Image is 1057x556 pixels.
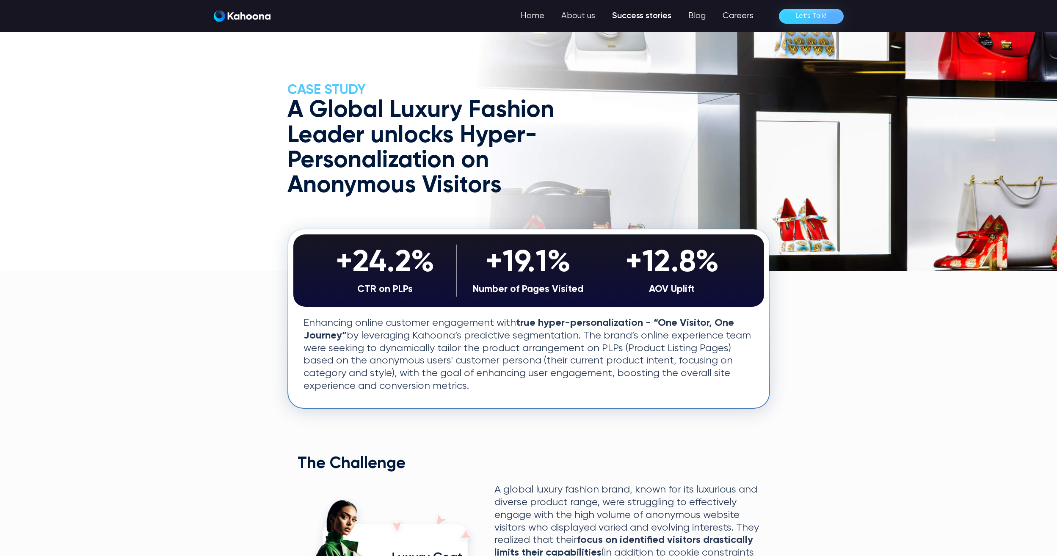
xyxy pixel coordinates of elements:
h1: A Global Luxury Fashion Leader unlocks Hyper-Personalization on Anonymous Visitors [287,98,585,198]
div: Number of Pages Visited [461,282,596,297]
a: Let’s Talk! [779,9,844,24]
div: Let’s Talk! [796,9,827,23]
div: +12.8% [604,245,740,282]
img: Kahoona logo white [214,10,270,22]
h2: CASE Study [287,82,585,98]
div: +19.1% [461,245,596,282]
a: Careers [714,8,762,25]
div: +24.2% [318,245,453,282]
a: home [214,10,270,22]
p: Enhancing online customer engagement with by leveraging Kahoona’s predictive segmentation. The br... [304,317,754,393]
a: Blog [680,8,714,25]
div: CTR on PLPs [318,282,453,297]
strong: true hyper-personalization - “One Visitor, One Journey” [304,318,734,341]
h2: The Challenge [298,454,760,474]
div: AOV Uplift [604,282,740,297]
a: Home [512,8,553,25]
a: About us [553,8,604,25]
a: Success stories [604,8,680,25]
